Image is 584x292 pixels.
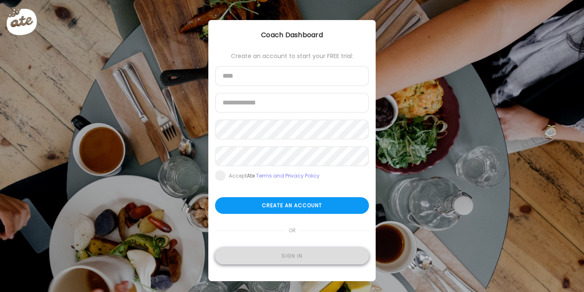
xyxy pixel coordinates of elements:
[215,197,369,214] div: Create an account
[215,248,369,264] div: Sign in
[256,172,320,179] a: Terms and Privacy Policy
[208,30,376,40] div: Coach Dashboard
[229,173,320,179] div: Accept
[285,222,299,239] span: or
[215,53,369,59] div: Create an account to start your FREE trial:
[247,172,255,179] b: Ate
